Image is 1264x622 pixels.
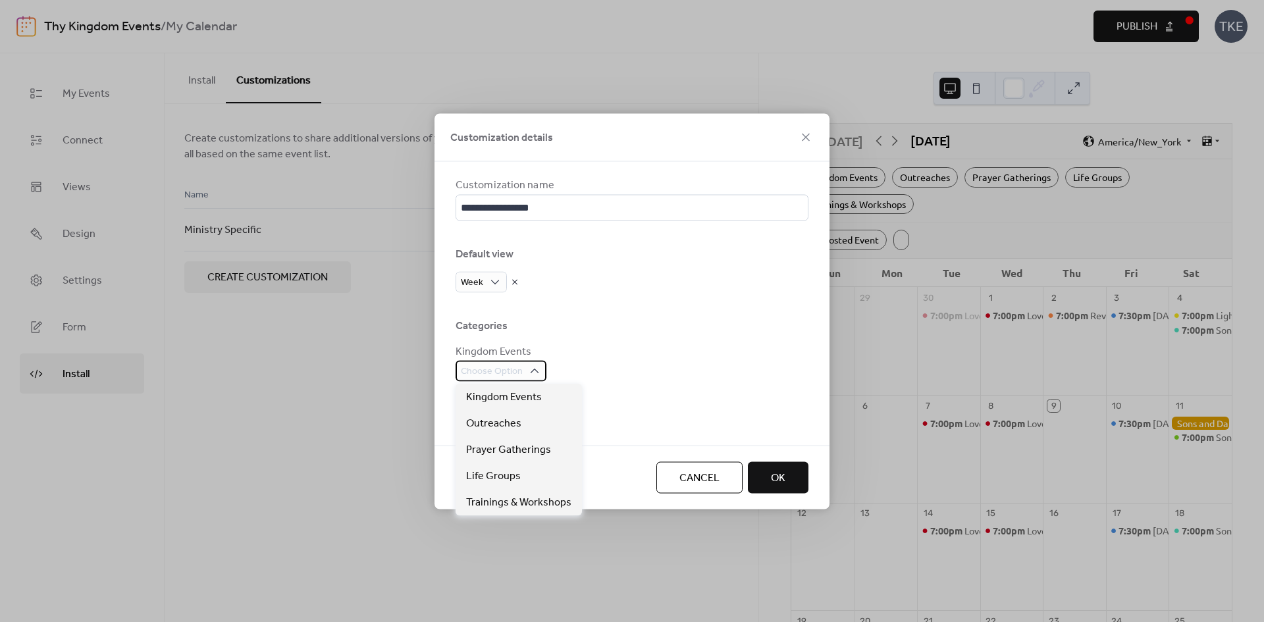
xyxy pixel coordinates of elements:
span: Kingdom Events [456,344,531,359]
span: Customization details [450,130,553,145]
span: Kingdom Events [466,390,542,405]
span: Categories [456,318,508,334]
button: Cancel [656,461,743,493]
span: Life Groups [466,469,521,484]
span: Trainings & Workshops [466,495,571,511]
span: Default view [456,246,513,262]
button: OK [748,461,808,493]
span: OK [771,470,785,486]
span: Prayer Gatherings [466,442,551,458]
span: Week [461,273,483,291]
span: Cancel [679,470,720,486]
div: Customization name [456,177,806,193]
span: Outreaches [466,416,521,432]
